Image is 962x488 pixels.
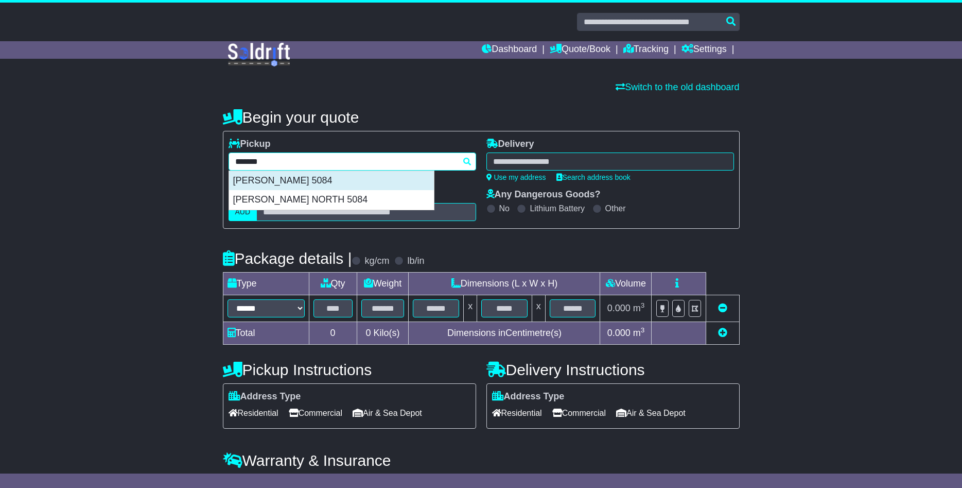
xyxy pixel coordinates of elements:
span: m [633,303,645,313]
td: Qty [309,273,357,295]
a: Remove this item [718,303,727,313]
td: Kilo(s) [357,322,409,345]
a: Quote/Book [550,41,610,59]
span: Residential [229,405,278,421]
label: Lithium Battery [530,204,585,213]
a: Tracking [623,41,669,59]
sup: 3 [641,301,645,309]
a: Use my address [486,173,546,181]
td: x [464,295,477,322]
span: 0.000 [607,303,631,313]
label: Address Type [492,391,565,402]
td: Volume [600,273,652,295]
a: Dashboard [482,41,537,59]
td: 0 [309,322,357,345]
span: Commercial [289,405,342,421]
span: Commercial [552,405,606,421]
h4: Begin your quote [223,109,740,126]
span: Air & Sea Depot [353,405,422,421]
td: Type [223,273,309,295]
td: x [532,295,545,322]
sup: 3 [641,326,645,334]
label: lb/in [407,256,424,267]
label: Pickup [229,139,271,150]
h4: Warranty & Insurance [223,452,740,469]
span: Air & Sea Depot [616,405,686,421]
div: [PERSON_NAME] 5084 [229,171,434,191]
span: m [633,328,645,338]
span: Residential [492,405,542,421]
div: [PERSON_NAME] NORTH 5084 [229,190,434,210]
span: 0.000 [607,328,631,338]
a: Search address book [556,173,631,181]
a: Settings [681,41,727,59]
label: Address Type [229,391,301,402]
typeahead: Please provide city [229,153,476,171]
label: Any Dangerous Goods? [486,189,601,200]
label: kg/cm [364,256,389,267]
td: Weight [357,273,409,295]
h4: Pickup Instructions [223,361,476,378]
td: Dimensions (L x W x H) [409,273,600,295]
label: Delivery [486,139,534,150]
label: AUD [229,203,257,221]
a: Add new item [718,328,727,338]
td: Total [223,322,309,345]
label: Other [605,204,626,213]
span: 0 [365,328,371,338]
a: Switch to the old dashboard [616,82,739,92]
label: No [499,204,510,213]
h4: Delivery Instructions [486,361,740,378]
td: Dimensions in Centimetre(s) [409,322,600,345]
h4: Package details | [223,250,352,267]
